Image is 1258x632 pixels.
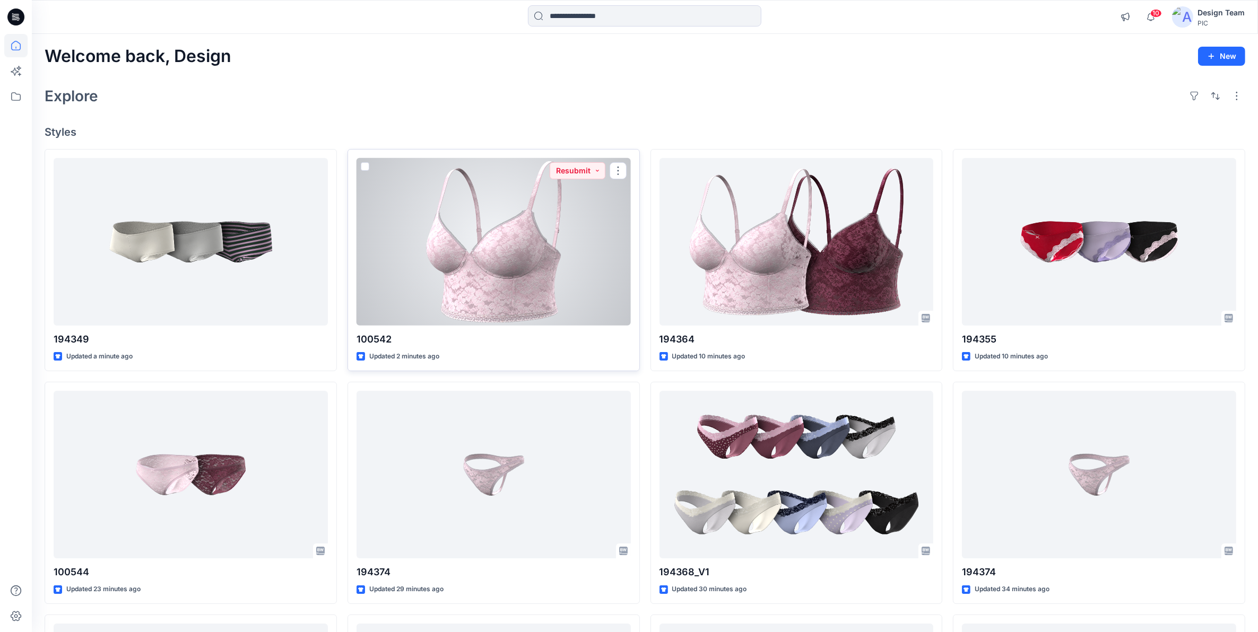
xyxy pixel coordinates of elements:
[357,158,631,326] a: 100542
[45,47,231,66] h2: Welcome back, Design
[672,351,745,362] p: Updated 10 minutes ago
[45,87,98,104] h2: Explore
[660,565,934,580] p: 194368_V1
[66,351,133,362] p: Updated a minute ago
[369,584,444,595] p: Updated 29 minutes ago
[54,565,328,580] p: 100544
[975,584,1049,595] p: Updated 34 minutes ago
[975,351,1048,362] p: Updated 10 minutes ago
[54,158,328,326] a: 194349
[660,391,934,559] a: 194368_V1
[66,584,141,595] p: Updated 23 minutes ago
[54,391,328,559] a: 100544
[369,351,439,362] p: Updated 2 minutes ago
[962,391,1236,559] a: 194374
[54,332,328,347] p: 194349
[962,332,1236,347] p: 194355
[1172,6,1193,28] img: avatar
[962,158,1236,326] a: 194355
[1198,47,1245,66] button: New
[357,565,631,580] p: 194374
[672,584,747,595] p: Updated 30 minutes ago
[357,391,631,559] a: 194374
[1198,19,1245,27] div: PIC
[357,332,631,347] p: 100542
[660,332,934,347] p: 194364
[962,565,1236,580] p: 194374
[660,158,934,326] a: 194364
[1198,6,1245,19] div: Design Team
[1150,9,1162,17] span: 10
[45,126,1245,138] h4: Styles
